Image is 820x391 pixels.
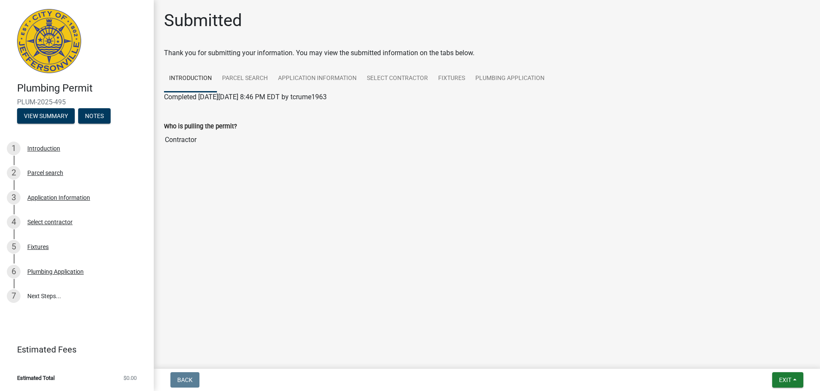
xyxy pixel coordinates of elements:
span: Completed [DATE][DATE] 8:46 PM EDT by tcrume1963 [164,93,327,101]
span: PLUM-2025-495 [17,98,137,106]
wm-modal-confirm: Summary [17,113,75,120]
div: Application Information [27,195,90,201]
button: Back [170,372,199,388]
div: 3 [7,191,20,204]
a: Application Information [273,65,362,92]
div: Plumbing Application [27,269,84,275]
div: Parcel search [27,170,63,176]
div: 6 [7,265,20,278]
span: Back [177,376,193,383]
div: 1 [7,142,20,155]
label: Who is pulling the permit? [164,124,237,130]
a: Plumbing Application [470,65,550,92]
a: Parcel search [217,65,273,92]
a: Fixtures [433,65,470,92]
img: City of Jeffersonville, Indiana [17,9,81,73]
span: Estimated Total [17,375,55,381]
span: $0.00 [123,375,137,381]
button: Notes [78,108,111,124]
h4: Plumbing Permit [17,82,147,95]
a: Introduction [164,65,217,92]
div: 7 [7,289,20,303]
div: Select contractor [27,219,73,225]
div: Fixtures [27,244,49,250]
h1: Submitted [164,10,242,31]
button: Exit [772,372,803,388]
wm-modal-confirm: Notes [78,113,111,120]
a: Estimated Fees [7,341,140,358]
div: 4 [7,215,20,229]
div: 2 [7,166,20,180]
div: 5 [7,240,20,254]
span: Exit [779,376,791,383]
div: Introduction [27,145,60,151]
a: Select contractor [362,65,433,92]
button: View Summary [17,108,75,124]
div: Thank you for submitting your information. You may view the submitted information on the tabs below. [164,48,810,58]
